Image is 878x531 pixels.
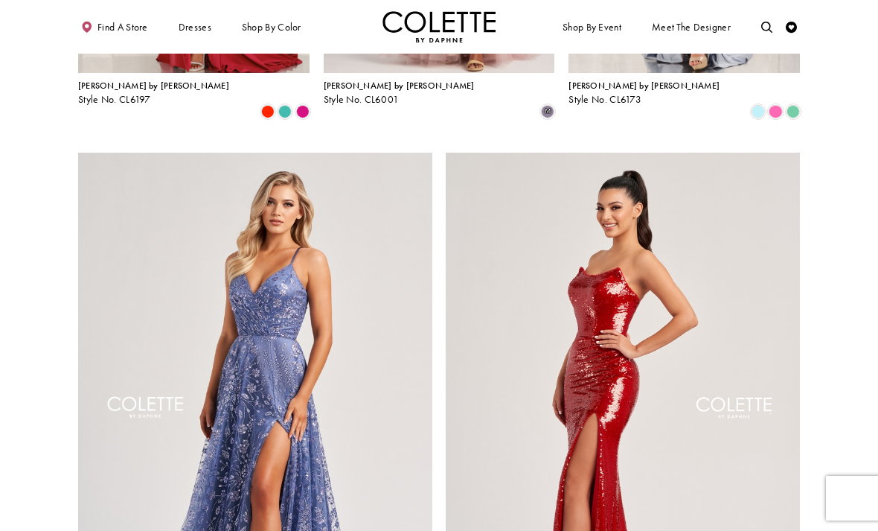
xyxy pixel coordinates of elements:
[382,11,496,42] a: Visit Home Page
[78,11,150,42] a: Find a store
[78,81,229,105] div: Colette by Daphne Style No. CL6197
[652,22,731,33] span: Meet the designer
[239,11,304,42] span: Shop by color
[179,22,211,33] span: Dresses
[324,93,400,106] span: Style No. CL6001
[649,11,734,42] a: Meet the designer
[97,22,148,33] span: Find a store
[783,11,800,42] a: Check Wishlist
[324,80,475,92] span: [PERSON_NAME] by [PERSON_NAME]
[786,105,800,118] i: Spearmint
[568,93,641,106] span: Style No. CL6173
[568,80,720,92] span: [PERSON_NAME] by [PERSON_NAME]
[382,11,496,42] img: Colette by Daphne
[563,22,621,33] span: Shop By Event
[560,11,624,42] span: Shop By Event
[758,11,775,42] a: Toggle search
[324,81,475,105] div: Colette by Daphne Style No. CL6001
[568,81,720,105] div: Colette by Daphne Style No. CL6173
[242,22,301,33] span: Shop by color
[78,93,151,106] span: Style No. CL6197
[176,11,214,42] span: Dresses
[78,80,229,92] span: [PERSON_NAME] by [PERSON_NAME]
[752,105,765,118] i: Light Blue
[296,105,310,118] i: Fuchsia
[261,105,275,118] i: Scarlet
[278,105,292,118] i: Turquoise
[541,105,554,118] i: Dusty Lilac/Multi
